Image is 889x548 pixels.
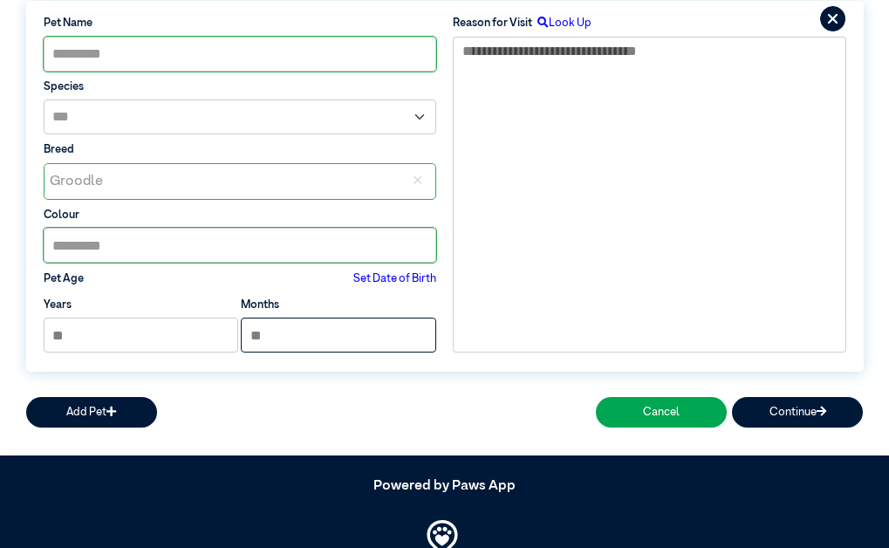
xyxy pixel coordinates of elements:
[400,164,435,199] div: ✕
[241,297,279,313] label: Months
[596,397,727,428] button: Cancel
[453,15,532,31] label: Reason for Visit
[353,271,436,287] label: Set Date of Birth
[26,397,157,428] button: Add Pet
[44,141,436,158] label: Breed
[44,297,72,313] label: Years
[44,271,84,287] label: Pet Age
[732,397,863,428] button: Continue
[44,164,400,199] div: Groodle
[44,79,436,95] label: Species
[44,207,436,223] label: Colour
[26,478,864,495] h5: Powered by Paws App
[532,15,592,31] label: Look Up
[44,15,436,31] label: Pet Name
